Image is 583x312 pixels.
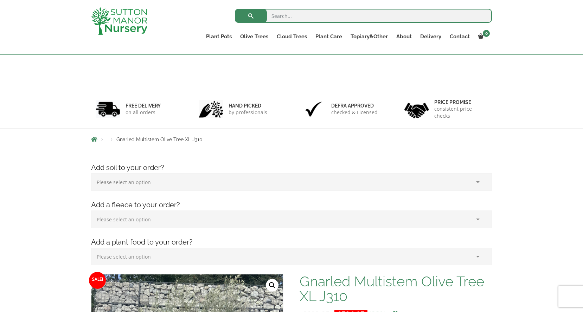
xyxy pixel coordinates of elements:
[346,32,392,41] a: Topiary&Other
[311,32,346,41] a: Plant Care
[126,109,161,116] p: on all orders
[434,105,488,119] p: consistent price checks
[86,237,497,248] h4: Add a plant food to your order?
[483,30,490,37] span: 0
[404,98,429,120] img: 4.jpg
[199,100,223,118] img: 2.jpg
[446,32,474,41] a: Contact
[416,32,446,41] a: Delivery
[96,100,120,118] img: 1.jpg
[331,109,378,116] p: checked & Licensed
[273,32,311,41] a: Cloud Trees
[229,109,267,116] p: by professionals
[266,279,278,292] a: View full-screen image gallery
[116,137,203,142] span: Gnarled Multistem Olive Tree XL J310
[301,100,326,118] img: 3.jpg
[86,200,497,210] h4: Add a fleece to your order?
[89,272,106,289] span: Sale!
[229,103,267,109] h6: hand picked
[86,162,497,173] h4: Add soil to your order?
[91,136,492,142] nav: Breadcrumbs
[331,103,378,109] h6: Defra approved
[392,32,416,41] a: About
[300,274,492,304] h1: Gnarled Multistem Olive Tree XL J310
[474,32,492,41] a: 0
[91,7,147,35] img: logo
[202,32,236,41] a: Plant Pots
[126,103,161,109] h6: FREE DELIVERY
[236,32,273,41] a: Olive Trees
[434,99,488,105] h6: Price promise
[235,9,492,23] input: Search...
